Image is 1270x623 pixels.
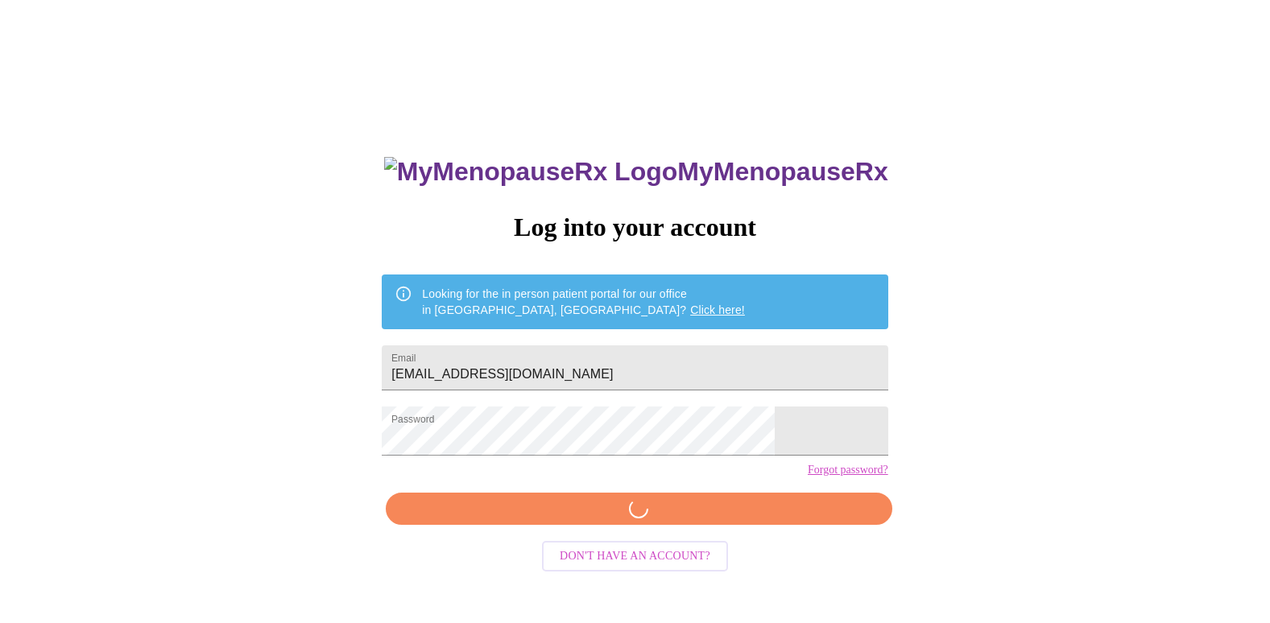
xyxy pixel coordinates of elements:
a: Don't have an account? [538,548,732,562]
h3: MyMenopauseRx [384,157,888,187]
a: Click here! [690,303,745,316]
h3: Log into your account [382,212,887,242]
a: Forgot password? [808,464,888,477]
img: MyMenopauseRx Logo [384,157,677,187]
button: Don't have an account? [542,541,728,572]
div: Looking for the in person patient portal for our office in [GEOGRAPHIC_DATA], [GEOGRAPHIC_DATA]? [422,279,745,324]
span: Don't have an account? [560,547,710,567]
